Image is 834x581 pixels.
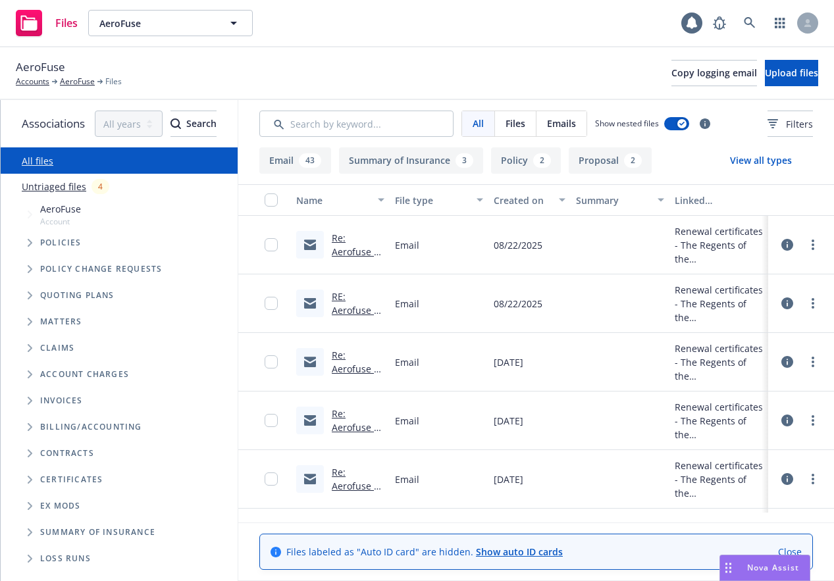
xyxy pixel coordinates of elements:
[170,111,217,137] button: SearchSearch
[624,153,642,168] div: 2
[299,153,321,168] div: 43
[768,117,813,131] span: Filters
[265,193,278,207] input: Select all
[675,224,763,266] div: Renewal certificates - The Regents of the [GEOGRAPHIC_DATA][US_STATE]
[395,193,469,207] div: File type
[265,297,278,310] input: Toggle Row Selected
[40,528,155,536] span: Summary of insurance
[494,414,523,428] span: [DATE]
[296,193,370,207] div: Name
[709,147,813,174] button: View all types
[259,147,331,174] button: Email
[259,111,454,137] input: Search by keyword...
[395,472,419,486] span: Email
[778,545,802,559] a: Close
[547,116,576,130] span: Emails
[22,115,85,132] span: Associations
[265,355,278,368] input: Toggle Row Selected
[55,18,78,28] span: Files
[747,562,799,573] span: Nova Assist
[737,10,763,36] a: Search
[675,459,763,500] div: Renewal certificates - The Regents of the [GEOGRAPHIC_DATA][US_STATE]
[265,472,278,486] input: Toggle Row Selected
[395,297,419,311] span: Email
[40,318,82,326] span: Matters
[494,297,542,311] span: 08/22/2025
[40,397,83,405] span: Invoices
[40,344,74,352] span: Claims
[16,59,65,76] span: AeroFuse
[494,472,523,486] span: [DATE]
[91,179,109,194] div: 4
[395,414,419,428] span: Email
[40,239,82,247] span: Policies
[332,466,384,520] a: Re: Aerofuse | Policy & COI Delivery
[494,193,551,207] div: Created on
[291,184,390,216] button: Name
[40,291,115,299] span: Quoting plans
[706,10,733,36] a: Report a Bug
[786,117,813,131] span: Filters
[11,5,83,41] a: Files
[675,193,763,207] div: Linked associations
[595,118,659,129] span: Show nested files
[533,153,551,168] div: 2
[805,413,821,428] a: more
[768,111,813,137] button: Filters
[332,349,384,403] a: Re: Aerofuse | Policy & COI Delivery
[494,355,523,369] span: [DATE]
[675,341,763,383] div: Renewal certificates - The Regents of the [GEOGRAPHIC_DATA][US_STATE]
[40,370,129,378] span: Account charges
[60,76,95,88] a: AeroFuse
[16,76,49,88] a: Accounts
[332,232,384,286] a: Re: Aerofuse | Policy & COI Delivery
[22,155,53,167] a: All files
[571,184,669,216] button: Summary
[719,555,810,581] button: Nova Assist
[671,60,757,86] button: Copy logging email
[476,545,563,558] a: Show auto ID cards
[40,423,142,431] span: Billing/Accounting
[22,180,86,193] a: Untriaged files
[1,199,238,414] div: Tree Example
[40,476,103,484] span: Certificates
[765,66,818,79] span: Upload files
[40,202,81,216] span: AeroFuse
[170,118,181,129] svg: Search
[40,216,81,227] span: Account
[40,555,91,563] span: Loss Runs
[675,283,763,324] div: Renewal certificates - The Regents of the [GEOGRAPHIC_DATA][US_STATE]
[805,354,821,370] a: more
[99,16,213,30] span: AeroFuse
[576,193,650,207] div: Summary
[88,10,253,36] button: AeroFuse
[675,400,763,442] div: Renewal certificates - The Regents of the [GEOGRAPHIC_DATA][US_STATE]
[395,355,419,369] span: Email
[569,147,652,174] button: Proposal
[265,414,278,427] input: Toggle Row Selected
[339,147,483,174] button: Summary of Insurance
[40,265,162,273] span: Policy change requests
[494,238,542,252] span: 08/22/2025
[506,116,525,130] span: Files
[669,184,768,216] button: Linked associations
[286,545,563,559] span: Files labeled as "Auto ID card" are hidden.
[805,295,821,311] a: more
[767,10,793,36] a: Switch app
[473,116,484,130] span: All
[456,153,473,168] div: 3
[170,111,217,136] div: Search
[332,290,384,344] a: RE: Aerofuse | Policy & COI Delivery
[805,471,821,487] a: more
[720,555,737,580] div: Drag to move
[765,60,818,86] button: Upload files
[491,147,561,174] button: Policy
[40,502,80,510] span: Ex Mods
[671,66,757,79] span: Copy logging email
[265,238,278,251] input: Toggle Row Selected
[332,407,384,461] a: Re: Aerofuse | Policy & COI Delivery
[395,238,419,252] span: Email
[390,184,488,216] button: File type
[805,237,821,253] a: more
[105,76,122,88] span: Files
